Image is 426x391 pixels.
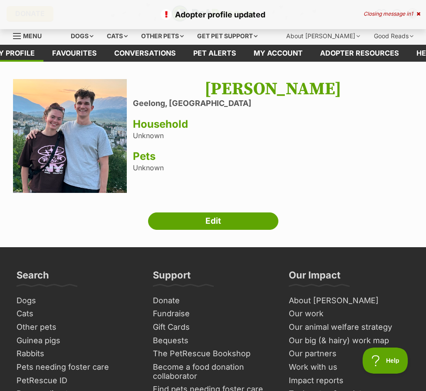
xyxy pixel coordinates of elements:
[368,27,419,45] div: Good Reads
[285,321,413,334] a: Our animal welfare strategy
[13,347,141,361] a: Rabbits
[65,27,99,45] div: Dogs
[285,347,413,361] a: Our partners
[13,79,127,193] img: qdavasro3cce50vjb66a.jpg
[363,348,409,374] iframe: Help Scout Beacon - Open
[13,27,48,43] a: Menu
[101,27,134,45] div: Cats
[13,374,141,388] a: PetRescue ID
[280,27,366,45] div: About [PERSON_NAME]
[13,307,141,321] a: Cats
[285,374,413,388] a: Impact reports
[17,269,49,286] h3: Search
[13,321,141,334] a: Other pets
[13,334,141,348] a: Guinea pigs
[149,334,277,348] a: Bequests
[149,307,277,321] a: Fundraise
[133,118,413,130] h3: Household
[106,45,185,62] a: conversations
[285,294,413,308] a: About [PERSON_NAME]
[133,79,413,99] h1: [PERSON_NAME]
[135,27,190,45] div: Other pets
[149,347,277,361] a: The PetRescue Bookshop
[23,32,42,40] span: Menu
[133,99,413,108] li: Geelong, [GEOGRAPHIC_DATA]
[133,150,413,162] h3: Pets
[185,45,245,62] a: Pet alerts
[285,307,413,321] a: Our work
[245,45,311,62] a: My account
[13,294,141,308] a: Dogs
[148,212,278,230] a: Edit
[13,361,141,374] a: Pets needing foster care
[43,45,106,62] a: Favourites
[311,45,408,62] a: Adopter resources
[149,294,277,308] a: Donate
[149,361,277,383] a: Become a food donation collaborator
[285,334,413,348] a: Our big (& hairy) work map
[149,321,277,334] a: Gift Cards
[133,79,413,195] div: Unknown Unknown
[191,27,264,45] div: Get pet support
[153,269,191,286] h3: Support
[285,361,413,374] a: Work with us
[289,269,340,286] h3: Our Impact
